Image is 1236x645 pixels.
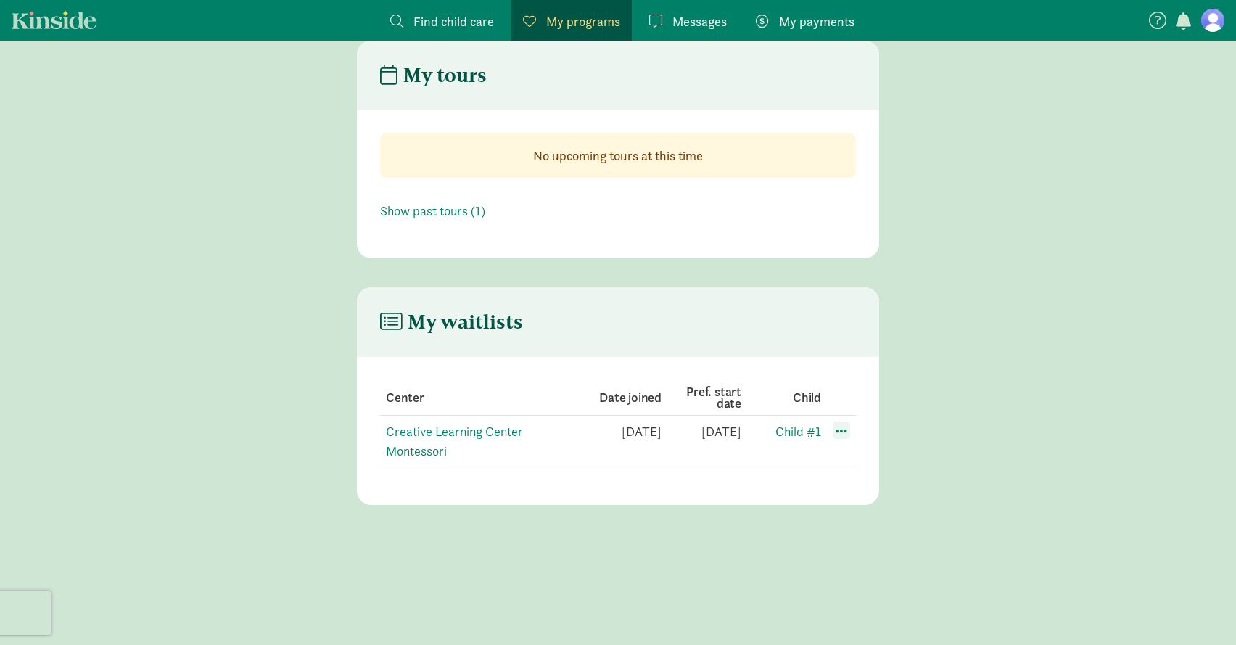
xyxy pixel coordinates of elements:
[662,380,741,416] th: Pref. start date
[775,423,821,440] a: Child #1
[12,11,96,29] a: Kinside
[380,311,523,334] h4: My waitlists
[533,147,703,164] strong: No upcoming tours at this time
[672,12,727,31] span: Messages
[741,380,821,416] th: Child
[413,12,494,31] span: Find child care
[546,12,620,31] span: My programs
[662,416,741,467] td: [DATE]
[380,202,485,219] a: Show past tours (1)
[582,380,662,416] th: Date joined
[582,416,662,467] td: [DATE]
[380,380,582,416] th: Center
[779,12,854,31] span: My payments
[386,423,523,459] a: Creative Learning Center Montessori
[380,64,487,87] h4: My tours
